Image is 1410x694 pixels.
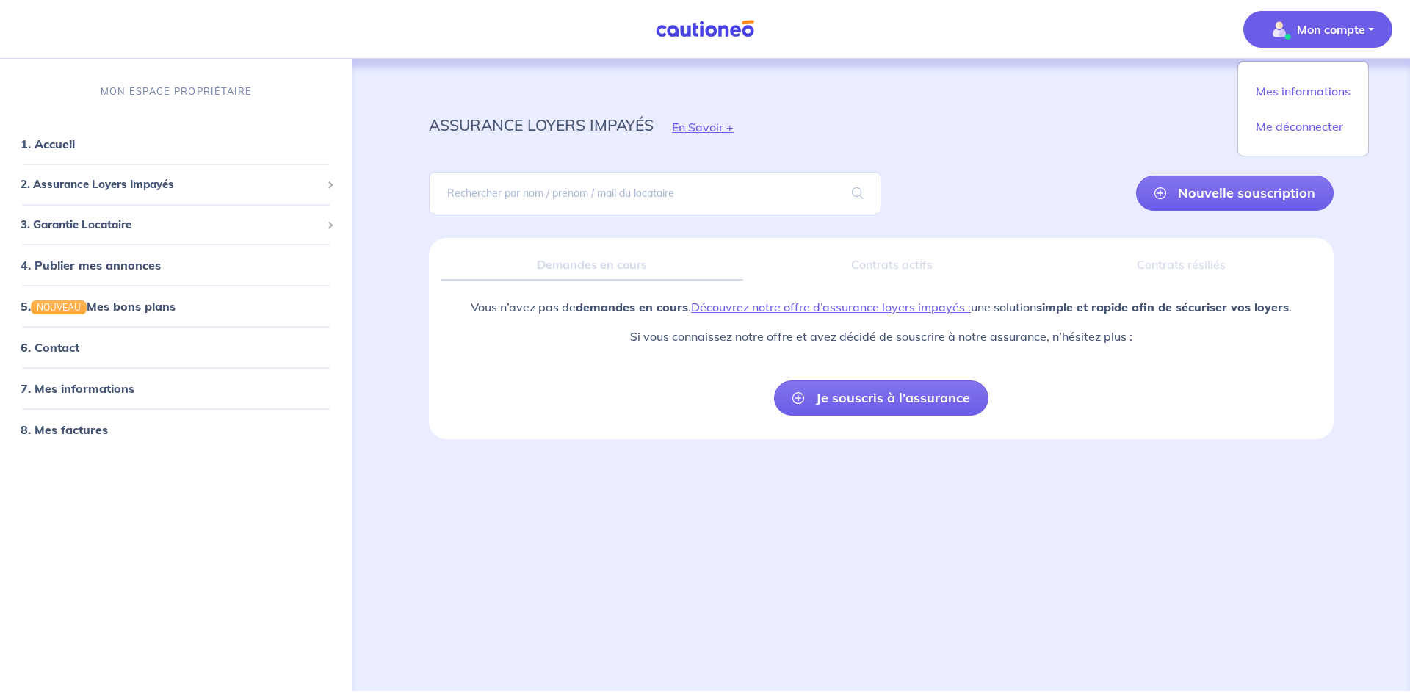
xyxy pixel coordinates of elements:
[6,374,347,403] div: 7. Mes informations
[429,172,881,214] input: Rechercher par nom / prénom / mail du locataire
[691,300,971,314] a: Découvrez notre offre d’assurance loyers impayés :
[21,299,176,314] a: 5.NOUVEAUMes bons plans
[21,422,108,437] a: 8. Mes factures
[1136,176,1334,211] a: Nouvelle souscription
[6,170,347,199] div: 2. Assurance Loyers Impayés
[21,381,134,396] a: 7. Mes informations
[21,258,161,272] a: 4. Publier mes annonces
[576,300,688,314] strong: demandes en cours
[21,216,321,233] span: 3. Garantie Locataire
[1244,115,1362,138] a: Me déconnecter
[1036,300,1289,314] strong: simple et rapide afin de sécuriser vos loyers
[471,328,1292,345] p: Si vous connaissez notre offre et avez décidé de souscrire à notre assurance, n’hésitez plus :
[1268,18,1291,41] img: illu_account_valid_menu.svg
[6,333,347,362] div: 6. Contact
[21,176,321,193] span: 2. Assurance Loyers Impayés
[834,173,881,214] span: search
[654,106,752,148] button: En Savoir +
[650,20,760,38] img: Cautioneo
[6,415,347,444] div: 8. Mes factures
[21,137,75,151] a: 1. Accueil
[471,298,1292,316] p: Vous n’avez pas de . une solution .
[1297,21,1365,38] p: Mon compte
[774,380,988,416] a: Je souscris à l’assurance
[6,210,347,239] div: 3. Garantie Locataire
[6,292,347,321] div: 5.NOUVEAUMes bons plans
[21,340,79,355] a: 6. Contact
[1244,79,1362,103] a: Mes informations
[1237,61,1369,156] div: illu_account_valid_menu.svgMon compte
[1243,11,1392,48] button: illu_account_valid_menu.svgMon compte
[101,84,252,98] p: MON ESPACE PROPRIÉTAIRE
[429,112,654,138] p: assurance loyers impayés
[6,129,347,159] div: 1. Accueil
[6,250,347,280] div: 4. Publier mes annonces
